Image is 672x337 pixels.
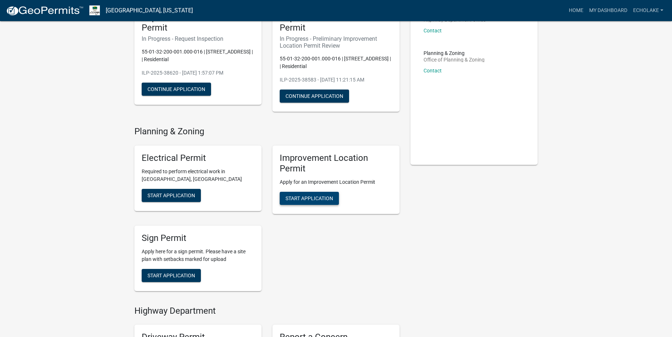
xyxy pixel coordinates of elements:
[280,55,392,70] p: 55-01-32-200-001.000-016 | [STREET_ADDRESS] | | Residential
[280,90,349,103] button: Continue Application
[142,35,254,42] h6: In Progress - Request Inspection
[424,28,442,33] a: Contact
[142,233,254,243] h5: Sign Permit
[147,193,195,198] span: Start Application
[280,178,392,186] p: Apply for an Improvement Location Permit
[280,76,392,84] p: ILP-2025-38583 - [DATE] 11:21:15 AM
[142,69,254,77] p: ILP-2025-38620 - [DATE] 1:57:07 PM
[280,35,392,49] h6: In Progress - Preliminary Improvement Location Permit Review
[142,248,254,263] p: Apply here for a sign permit. Please have a site plan with setbacks marked for upload
[134,126,400,137] h4: Planning & Zoning
[142,189,201,202] button: Start Application
[424,57,485,62] p: Office of Planning & Zoning
[586,4,630,17] a: My Dashboard
[424,68,442,74] a: Contact
[89,5,100,15] img: Morgan County, Indiana
[280,12,392,33] h5: Improvement Location Permit
[142,12,254,33] h5: Improvement Location Permit
[142,153,254,163] h5: Electrical Permit
[566,4,586,17] a: Home
[142,83,211,96] button: Continue Application
[134,306,400,316] h4: Highway Department
[424,51,485,56] p: Planning & Zoning
[106,4,193,17] a: [GEOGRAPHIC_DATA], [US_STATE]
[280,153,392,174] h5: Improvement Location Permit
[142,168,254,183] p: Required to perform electrical work in [GEOGRAPHIC_DATA], [GEOGRAPHIC_DATA]
[142,48,254,63] p: 55-01-32-200-001.000-016 | [STREET_ADDRESS] | | Residential
[630,4,666,17] a: EchoLake
[280,192,339,205] button: Start Application
[142,269,201,282] button: Start Application
[147,272,195,278] span: Start Application
[286,195,333,201] span: Start Application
